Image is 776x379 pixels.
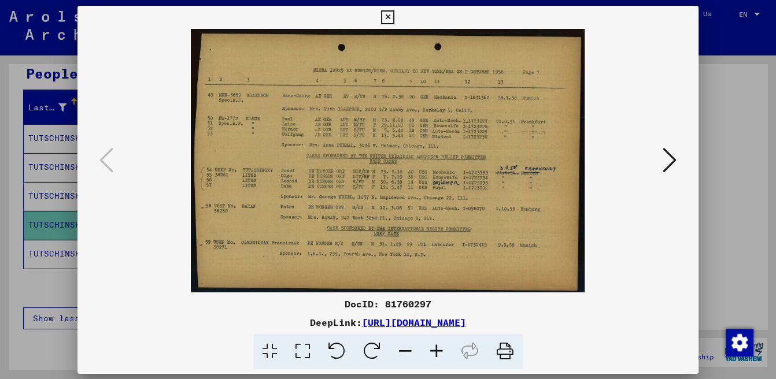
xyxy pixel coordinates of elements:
[77,315,699,329] div: DeepLink:
[117,29,659,292] img: 001.jpg
[77,297,699,311] div: DocID: 81760297
[362,317,466,328] a: [URL][DOMAIN_NAME]
[726,329,753,356] img: Change consent
[725,328,753,356] div: Change consent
